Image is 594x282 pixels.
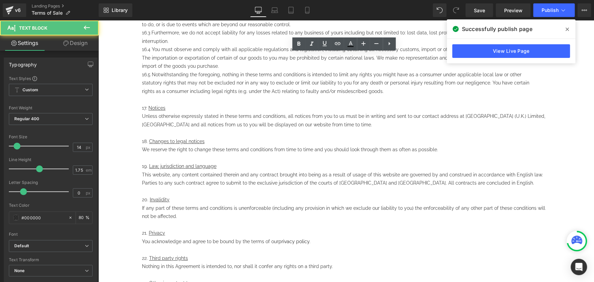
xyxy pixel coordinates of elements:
div: Typography [9,58,37,67]
div: Font Size [9,135,93,139]
span: Preview [504,7,523,14]
button: Undo [433,3,447,17]
span: em [86,168,92,172]
div: Text Color [9,203,93,208]
a: Design [51,35,100,51]
div: Open Intercom Messenger [571,259,587,275]
a: Preview [496,3,531,17]
span: px [86,145,92,150]
span: Publish [542,7,559,13]
div: % [76,212,92,224]
button: Publish [533,3,575,17]
a: New Library [99,3,132,17]
span: Successfully publish page [462,25,532,33]
div: Text Transform [9,257,93,262]
div: Text Styles [9,76,93,81]
a: Desktop [250,3,267,17]
b: Regular 400 [14,116,39,121]
a: Landing Pages [32,3,99,9]
a: Mobile [299,3,316,17]
span: Text Block [19,25,47,31]
span: Save [474,7,485,14]
input: Color [21,214,65,221]
span: px [86,191,92,195]
button: Redo [449,3,463,17]
a: Tablet [283,3,299,17]
button: More [578,3,591,17]
div: Letter Spacing [9,180,93,185]
div: Font Weight [9,106,93,110]
div: Font [9,232,93,237]
a: View Live Page [452,44,570,58]
span: Terms of Sale [32,10,63,16]
b: Custom [22,87,38,93]
i: Default [14,243,29,249]
a: Laptop [267,3,283,17]
a: v6 [3,3,26,17]
div: v6 [14,6,22,15]
div: Line Height [9,157,93,162]
b: None [14,268,25,273]
span: Library [112,7,128,13]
